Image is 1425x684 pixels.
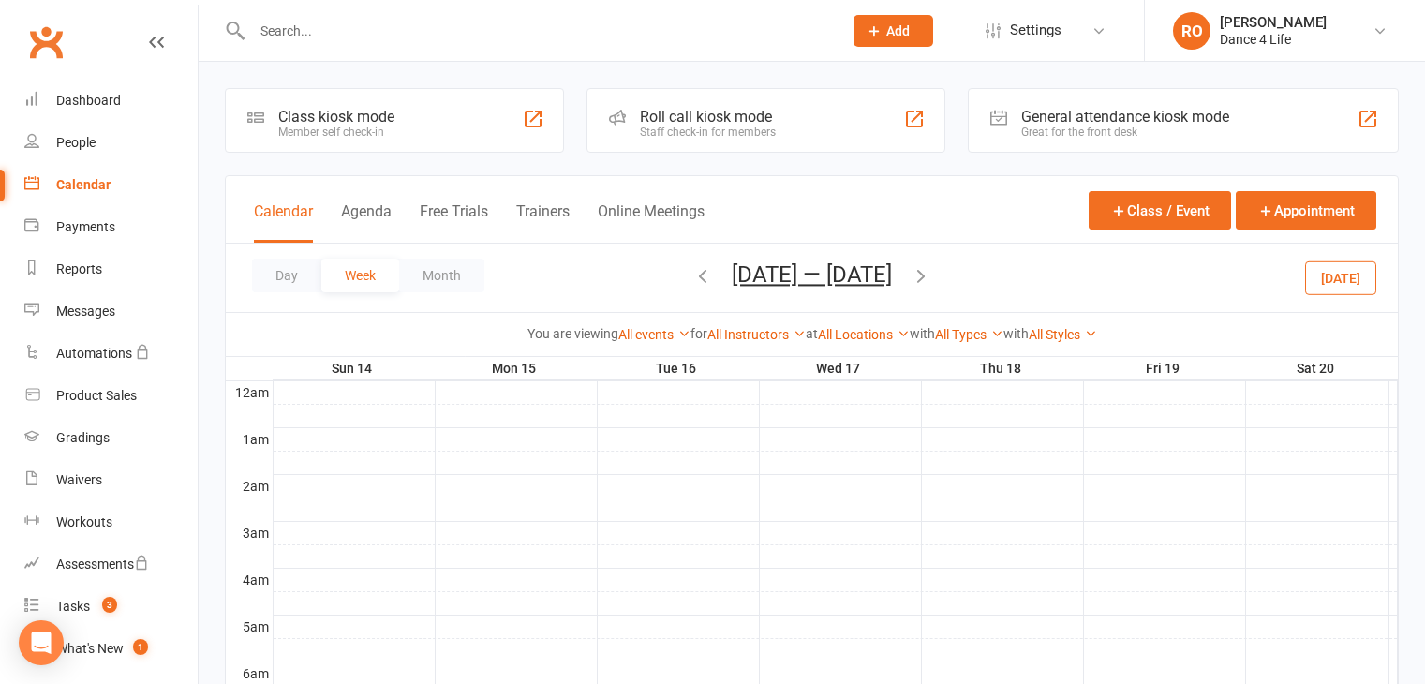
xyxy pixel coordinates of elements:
[435,357,597,380] th: Mon 15
[226,521,273,544] th: 3am
[56,514,112,529] div: Workouts
[399,259,484,292] button: Month
[1245,357,1389,380] th: Sat 20
[226,427,273,451] th: 1am
[24,543,198,586] a: Assessments
[24,375,198,417] a: Product Sales
[278,126,394,139] div: Member self check-in
[56,641,124,656] div: What's New
[24,122,198,164] a: People
[598,202,705,243] button: Online Meetings
[56,557,149,572] div: Assessments
[597,357,759,380] th: Tue 16
[1220,31,1327,48] div: Dance 4 Life
[1236,191,1376,230] button: Appointment
[102,597,117,613] span: 3
[516,202,570,243] button: Trainers
[759,357,921,380] th: Wed 17
[56,261,102,276] div: Reports
[690,326,707,341] strong: for
[935,327,1003,342] a: All Types
[24,290,198,333] a: Messages
[707,327,806,342] a: All Instructors
[24,501,198,543] a: Workouts
[1305,260,1376,294] button: [DATE]
[527,326,618,341] strong: You are viewing
[24,248,198,290] a: Reports
[56,346,132,361] div: Automations
[56,388,137,403] div: Product Sales
[226,474,273,498] th: 2am
[341,202,392,243] button: Agenda
[24,333,198,375] a: Automations
[56,472,102,487] div: Waivers
[24,628,198,670] a: What's New1
[24,80,198,122] a: Dashboard
[252,259,321,292] button: Day
[1220,14,1327,31] div: [PERSON_NAME]
[56,135,96,150] div: People
[806,326,818,341] strong: at
[1173,12,1210,50] div: RO
[640,126,776,139] div: Staff check-in for members
[321,259,399,292] button: Week
[1021,126,1229,139] div: Great for the front desk
[24,459,198,501] a: Waivers
[22,19,69,66] a: Clubworx
[886,23,910,38] span: Add
[56,304,115,319] div: Messages
[1083,357,1245,380] th: Fri 19
[226,380,273,404] th: 12am
[618,327,690,342] a: All events
[56,177,111,192] div: Calendar
[133,639,148,655] span: 1
[24,586,198,628] a: Tasks 3
[1089,191,1231,230] button: Class / Event
[56,93,121,108] div: Dashboard
[226,568,273,591] th: 4am
[921,357,1083,380] th: Thu 18
[56,430,110,445] div: Gradings
[640,108,776,126] div: Roll call kiosk mode
[1021,108,1229,126] div: General attendance kiosk mode
[1003,326,1029,341] strong: with
[254,202,313,243] button: Calendar
[24,206,198,248] a: Payments
[24,164,198,206] a: Calendar
[24,417,198,459] a: Gradings
[1010,9,1061,52] span: Settings
[56,599,90,614] div: Tasks
[732,261,892,288] button: [DATE] — [DATE]
[226,615,273,638] th: 5am
[1029,327,1097,342] a: All Styles
[246,18,829,44] input: Search...
[278,108,394,126] div: Class kiosk mode
[273,357,435,380] th: Sun 14
[910,326,935,341] strong: with
[818,327,910,342] a: All Locations
[56,219,115,234] div: Payments
[420,202,488,243] button: Free Trials
[19,620,64,665] div: Open Intercom Messenger
[854,15,933,47] button: Add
